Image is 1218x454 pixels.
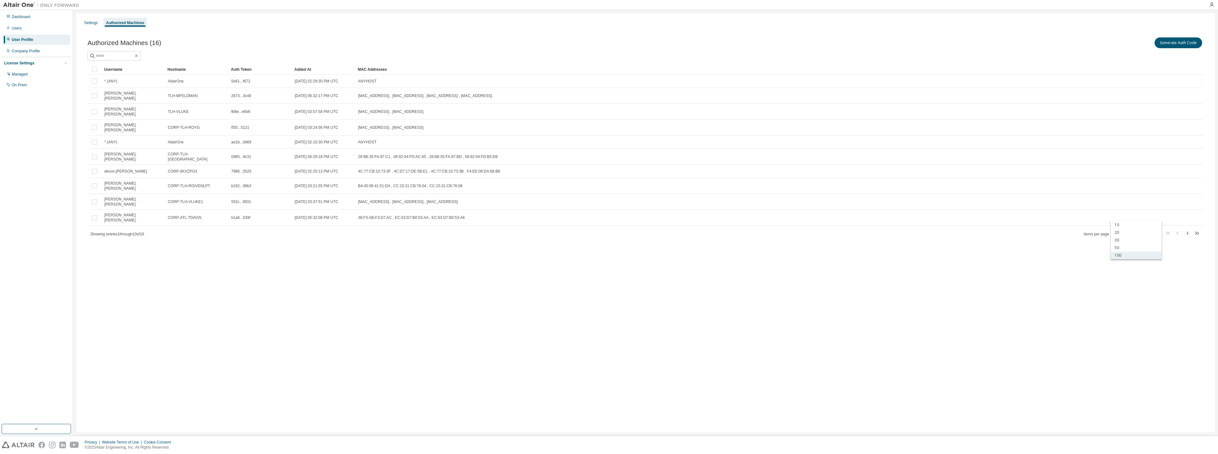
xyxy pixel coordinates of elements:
[104,140,117,145] span: * (ANY)
[231,199,251,204] span: 552c...9931
[12,72,28,77] div: Managed
[358,109,423,114] span: [MAC_ADDRESS] , [MAC_ADDRESS]
[168,152,226,162] span: CORP-TLH-[GEOGRAPHIC_DATA]
[85,440,102,445] div: Privacy
[295,183,338,188] span: [DATE] 03:21:55 PM UTC
[168,215,201,220] span: CORP-ATL-TDAVIS
[102,440,144,445] div: Website Terms of Use
[1111,244,1162,252] div: 50
[358,93,492,98] span: [MAC_ADDRESS] , [MAC_ADDRESS] , [MAC_ADDRESS] , [MAC_ADDRESS]
[231,154,251,159] span: 0985...9c31
[106,20,144,25] div: Authorized Machines
[12,14,30,19] div: Dashboard
[104,64,162,75] div: Username
[231,79,250,84] span: 5d41...f672
[104,107,162,117] span: [PERSON_NAME].[PERSON_NAME]
[168,169,197,174] span: CORP-9XXZPG3
[231,183,251,188] span: b192...98b3
[295,109,338,114] span: [DATE] 03:57:58 PM UTC
[231,109,250,114] span: fb8e...e6b6
[1111,229,1162,236] div: 20
[70,442,79,448] img: youtube.svg
[12,82,27,88] div: On Prem
[88,39,161,47] span: Authorized Machines (16)
[2,442,35,448] img: altair_logo.svg
[12,26,22,31] div: Users
[168,140,184,145] span: AltairOne
[59,442,66,448] img: linkedin.svg
[84,20,98,25] div: Settings
[90,232,144,236] span: Showing entries 1 through 10 of 16
[231,125,249,130] span: f5f3...5121
[104,169,147,174] span: devon.[PERSON_NAME]
[358,199,458,204] span: [MAC_ADDRESS] , [MAC_ADDRESS] , [MAC_ADDRESS]
[231,64,289,75] div: Auth Token
[358,140,377,145] span: ANYHOST
[231,215,250,220] span: b1a6...539f
[295,125,338,130] span: [DATE] 03:24:56 PM UTC
[1084,230,1123,238] span: Items per page
[358,79,377,84] span: ANYHOST
[4,61,34,66] div: License Settings
[12,37,33,42] div: User Profile
[295,140,338,145] span: [DATE] 02:10:30 PM UTC
[144,440,174,445] div: Cookie Consent
[168,93,198,98] span: TLH-MFELDMAN
[49,442,56,448] img: instagram.svg
[104,79,117,84] span: * (ANY)
[104,181,162,191] span: [PERSON_NAME].[PERSON_NAME]
[295,169,338,174] span: [DATE] 02:20:13 PM UTC
[358,183,462,188] span: B4:45:06:41:51:DA , CC:15:31:CB:76:04 , CC:15:31:CB:76:08
[294,64,353,75] div: Added At
[12,49,40,54] div: Company Profile
[167,64,226,75] div: Hostname
[1155,37,1202,48] button: Generate Auth Code
[104,152,162,162] span: [PERSON_NAME].[PERSON_NAME]
[231,169,251,174] span: 7986...5525
[1111,252,1162,259] div: 100
[168,109,189,114] span: TLH-VLUKE
[295,154,338,159] span: [DATE] 06:29:18 PM UTC
[358,125,423,130] span: [MAC_ADDRESS] , [MAC_ADDRESS]
[358,169,500,174] span: 4C:77:CB:10:73:3F , 4C:D7:17:DE:5B:E1 , 4C:77:CB:10:73:3B , F4:EE:08:DA:66:B8
[168,79,184,84] span: AltairOne
[168,125,200,130] span: CORP-TLH-ROYG
[295,199,338,204] span: [DATE] 03:37:51 PM UTC
[295,93,338,98] span: [DATE] 06:32:17 PM UTC
[358,215,465,220] span: 38:F3:AB:F3:D7:AC , EC:63:D7:B0:53:AA , EC:63:D7:B0:53:A6
[358,154,498,159] span: 28:6B:35:FA:97:C1 , 08:92:04:FD:AC:65 , 28:6B:35:FA:97:BD , 08:92:04:FD:B5:EB
[231,140,251,145] span: ae1b...0d69
[231,93,251,98] span: 2673...3c49
[104,197,162,207] span: [PERSON_NAME].[PERSON_NAME]
[3,2,82,8] img: Altair One
[85,445,175,450] p: © 2025 Altair Engineering, Inc. All Rights Reserved.
[1111,221,1162,229] div: 10
[104,122,162,133] span: [PERSON_NAME].[PERSON_NAME]
[104,91,162,101] span: [PERSON_NAME].[PERSON_NAME]
[1111,236,1162,244] div: 30
[295,215,338,220] span: [DATE] 05:32:08 PM UTC
[168,199,203,204] span: CORP-TLH-VLUKE1
[104,213,162,223] span: [PERSON_NAME].[PERSON_NAME]
[295,79,338,84] span: [DATE] 02:29:30 PM UTC
[168,183,210,188] span: CORP-TLH-RGIVENLPT
[38,442,45,448] img: facebook.svg
[358,64,1137,75] div: MAC Addresses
